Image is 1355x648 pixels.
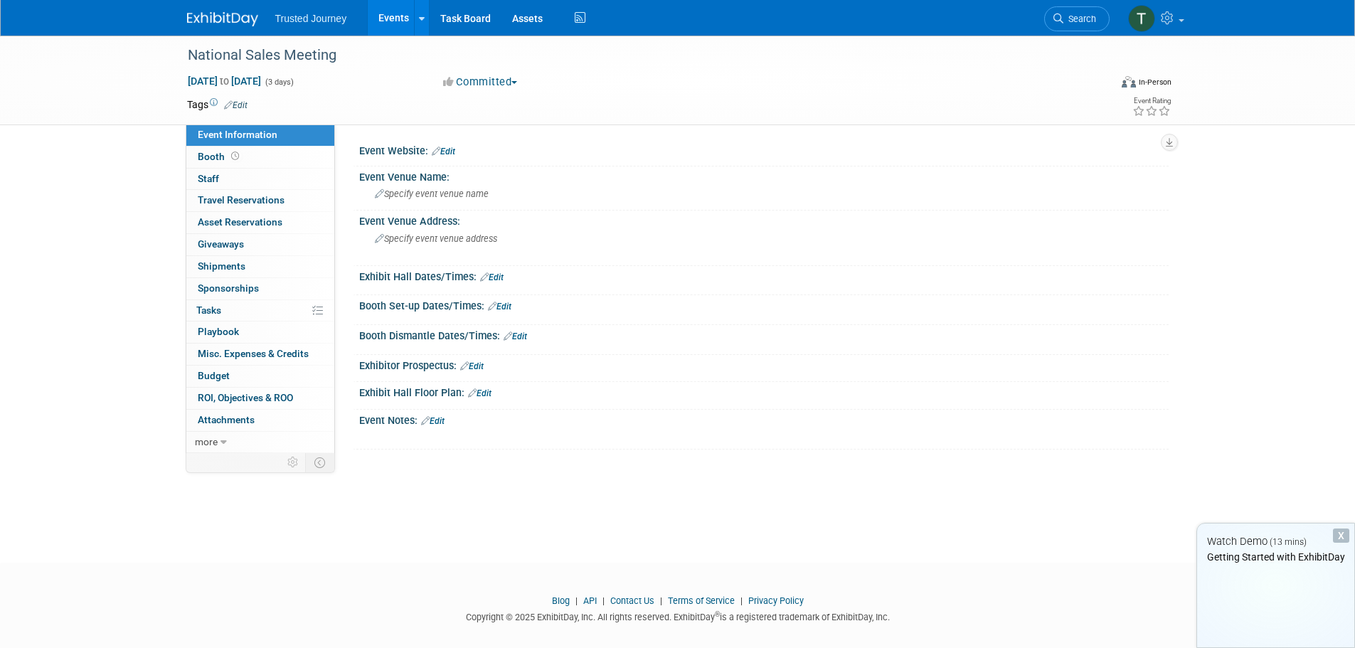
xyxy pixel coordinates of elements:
[504,331,527,341] a: Edit
[359,140,1169,159] div: Event Website:
[359,382,1169,400] div: Exhibit Hall Floor Plan:
[610,595,654,606] a: Contact Us
[198,326,239,337] span: Playbook
[1333,529,1349,543] div: Dismiss
[186,212,334,233] a: Asset Reservations
[198,151,242,162] span: Booth
[668,595,735,606] a: Terms of Service
[198,129,277,140] span: Event Information
[186,388,334,409] a: ROI, Objectives & ROO
[186,234,334,255] a: Giveaways
[198,173,219,184] span: Staff
[359,266,1169,285] div: Exhibit Hall Dates/Times:
[480,272,504,282] a: Edit
[264,78,294,87] span: (3 days)
[281,453,306,472] td: Personalize Event Tab Strip
[460,361,484,371] a: Edit
[186,366,334,387] a: Budget
[198,348,309,359] span: Misc. Expenses & Credits
[421,416,445,426] a: Edit
[196,304,221,316] span: Tasks
[468,388,491,398] a: Edit
[438,75,523,90] button: Committed
[186,124,334,146] a: Event Information
[488,302,511,312] a: Edit
[187,12,258,26] img: ExhibitDay
[218,75,231,87] span: to
[359,295,1169,314] div: Booth Set-up Dates/Times:
[186,410,334,431] a: Attachments
[715,610,720,618] sup: ®
[186,147,334,168] a: Booth
[186,278,334,299] a: Sponsorships
[1270,537,1307,547] span: (13 mins)
[1128,5,1155,32] img: Teresa DeVries
[198,370,230,381] span: Budget
[198,194,285,206] span: Travel Reservations
[359,355,1169,373] div: Exhibitor Prospectus:
[186,322,334,343] a: Playbook
[1122,76,1136,87] img: Format-Inperson.png
[224,100,248,110] a: Edit
[375,188,489,199] span: Specify event venue name
[186,300,334,322] a: Tasks
[748,595,804,606] a: Privacy Policy
[305,453,334,472] td: Toggle Event Tabs
[1063,14,1096,24] span: Search
[198,238,244,250] span: Giveaways
[375,233,497,244] span: Specify event venue address
[186,190,334,211] a: Travel Reservations
[552,595,570,606] a: Blog
[359,410,1169,428] div: Event Notes:
[198,282,259,294] span: Sponsorships
[198,414,255,425] span: Attachments
[198,392,293,403] span: ROI, Objectives & ROO
[572,595,581,606] span: |
[1197,550,1354,564] div: Getting Started with ExhibitDay
[183,43,1088,68] div: National Sales Meeting
[1138,77,1171,87] div: In-Person
[1026,74,1172,95] div: Event Format
[195,436,218,447] span: more
[359,211,1169,228] div: Event Venue Address:
[228,151,242,161] span: Booth not reserved yet
[198,260,245,272] span: Shipments
[186,256,334,277] a: Shipments
[432,147,455,156] a: Edit
[186,169,334,190] a: Staff
[1132,97,1171,105] div: Event Rating
[198,216,282,228] span: Asset Reservations
[186,432,334,453] a: more
[187,97,248,112] td: Tags
[657,595,666,606] span: |
[275,13,347,24] span: Trusted Journey
[599,595,608,606] span: |
[359,325,1169,344] div: Booth Dismantle Dates/Times:
[1044,6,1110,31] a: Search
[1197,534,1354,549] div: Watch Demo
[186,344,334,365] a: Misc. Expenses & Credits
[737,595,746,606] span: |
[359,166,1169,184] div: Event Venue Name:
[583,595,597,606] a: API
[187,75,262,87] span: [DATE] [DATE]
